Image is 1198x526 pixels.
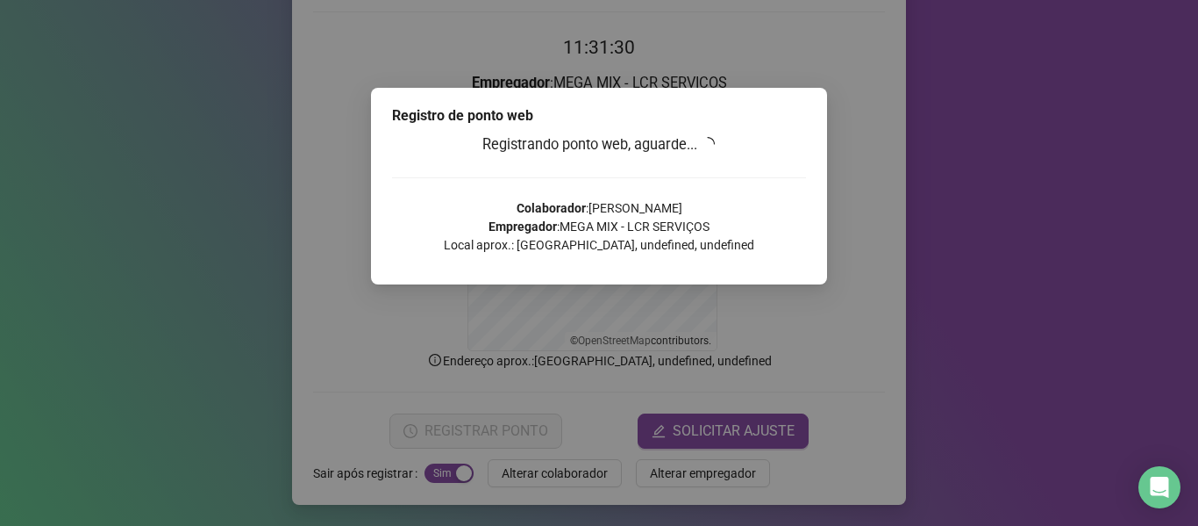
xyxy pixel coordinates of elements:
strong: Colaborador [517,201,586,215]
div: Registro de ponto web [392,105,806,126]
div: Open Intercom Messenger [1138,466,1180,508]
strong: Empregador [488,220,557,234]
h3: Registrando ponto web, aguarde... [392,133,806,156]
p: : [PERSON_NAME] : MEGA MIX - LCR SERVIÇOS Local aprox.: [GEOGRAPHIC_DATA], undefined, undefined [392,199,806,255]
span: loading [699,135,717,154]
